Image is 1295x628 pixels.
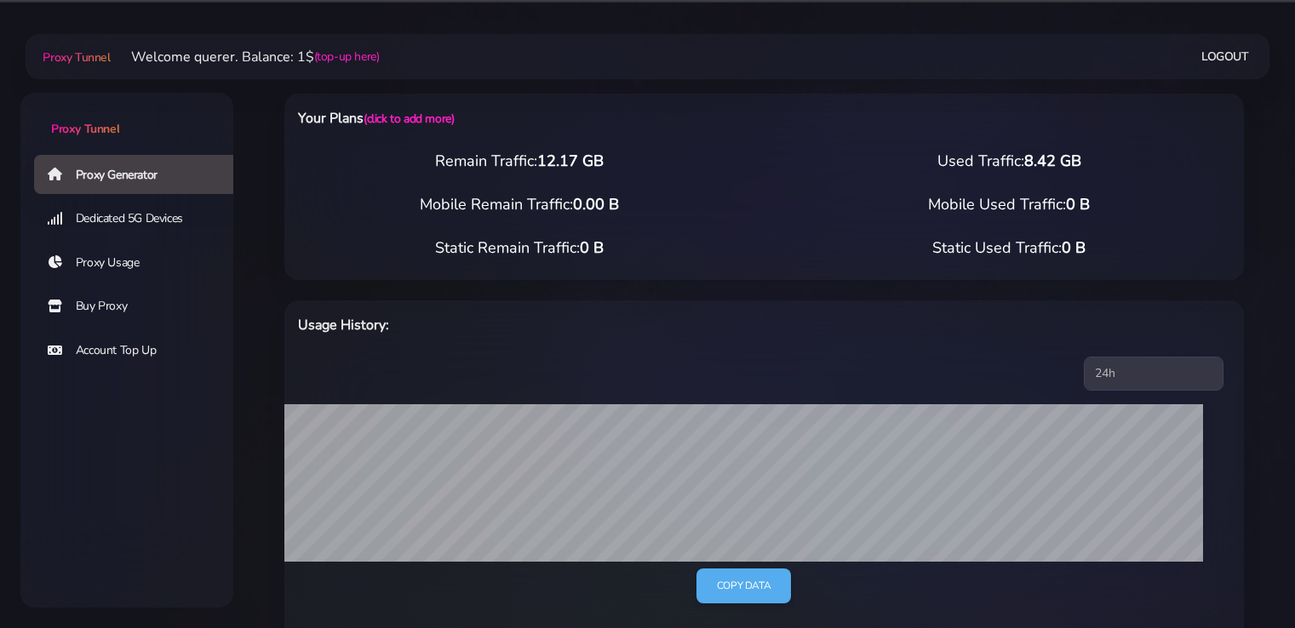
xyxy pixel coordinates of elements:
[43,49,110,66] span: Proxy Tunnel
[580,237,604,258] span: 0 B
[1062,237,1086,258] span: 0 B
[274,193,765,216] div: Mobile Remain Traffic:
[274,237,765,260] div: Static Remain Traffic:
[314,48,380,66] a: (top-up here)
[34,287,247,326] a: Buy Proxy
[537,151,604,171] span: 12.17 GB
[274,150,765,173] div: Remain Traffic:
[34,243,247,283] a: Proxy Usage
[364,111,454,127] a: (click to add more)
[298,107,834,129] h6: Your Plans
[1024,151,1081,171] span: 8.42 GB
[1044,350,1274,607] iframe: Webchat Widget
[51,121,119,137] span: Proxy Tunnel
[39,43,110,71] a: Proxy Tunnel
[765,193,1255,216] div: Mobile Used Traffic:
[34,155,247,194] a: Proxy Generator
[111,47,380,67] li: Welcome querer. Balance: 1$
[34,199,247,238] a: Dedicated 5G Devices
[298,314,834,336] h6: Usage History:
[765,150,1255,173] div: Used Traffic:
[1066,194,1090,214] span: 0 B
[34,331,247,370] a: Account Top Up
[696,568,791,603] a: Copy data
[20,93,233,138] a: Proxy Tunnel
[765,237,1255,260] div: Static Used Traffic:
[1201,41,1249,72] a: Logout
[573,194,619,214] span: 0.00 B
